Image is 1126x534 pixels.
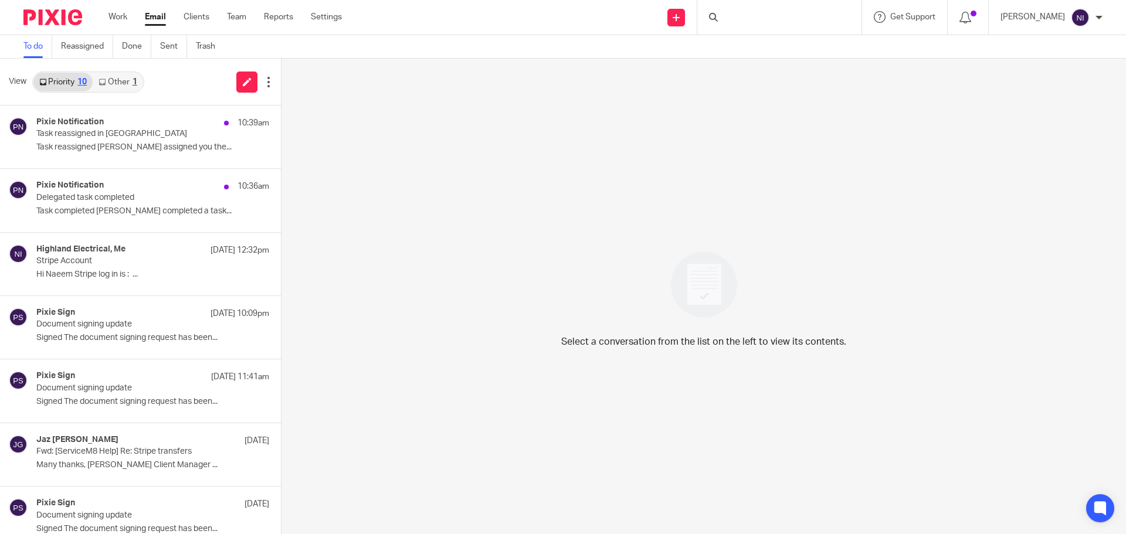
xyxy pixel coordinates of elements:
img: Pixie [23,9,82,25]
p: 10:36am [238,181,269,192]
div: 10 [77,78,87,86]
h4: Pixie Sign [36,308,75,318]
a: Team [227,11,246,23]
a: Work [108,11,127,23]
a: Reports [264,11,293,23]
img: svg%3E [9,308,28,326]
p: [PERSON_NAME] [1000,11,1065,23]
p: Signed The document signing request has been... [36,333,269,343]
img: svg%3E [9,244,28,263]
a: Sent [160,35,187,58]
a: Settings [311,11,342,23]
p: Delegated task completed [36,193,223,203]
a: Other1 [93,73,143,91]
p: Signed The document signing request has been... [36,397,269,407]
img: svg%3E [9,498,28,517]
p: [DATE] 12:32pm [211,244,269,256]
p: Document signing update [36,319,223,329]
a: Done [122,35,151,58]
p: Stripe Account [36,256,223,266]
div: 1 [133,78,137,86]
p: [DATE] [245,498,269,510]
img: image [663,244,745,325]
a: Email [145,11,166,23]
p: Task reassigned in [GEOGRAPHIC_DATA] [36,129,223,139]
a: Clients [184,11,209,23]
p: [DATE] 11:41am [211,371,269,383]
p: Signed The document signing request has been... [36,524,269,534]
img: svg%3E [9,371,28,390]
h4: Highland Electrical, Me [36,244,126,254]
h4: Pixie Notification [36,181,104,191]
h4: Pixie Notification [36,117,104,127]
h4: Jaz [PERSON_NAME] [36,435,118,445]
p: [DATE] [245,435,269,447]
p: [DATE] 10:09pm [211,308,269,319]
p: 10:39am [238,117,269,129]
img: svg%3E [9,181,28,199]
span: View [9,76,26,88]
p: Document signing update [36,383,223,393]
p: Fwd: [ServiceM8 Help] Re: Stripe transfers [36,447,223,457]
img: svg%3E [9,117,28,136]
a: Trash [196,35,224,58]
p: Task completed [PERSON_NAME] completed a task... [36,206,269,216]
p: Select a conversation from the list on the left to view its contents. [561,335,846,349]
p: Many thanks, [PERSON_NAME] Client Manager ... [36,460,269,470]
h4: Pixie Sign [36,498,75,508]
img: svg%3E [9,435,28,454]
p: Document signing update [36,511,223,521]
span: Get Support [890,13,935,21]
p: Hi Naeem Stripe log in is : ... [36,270,269,280]
a: Reassigned [61,35,113,58]
img: svg%3E [1071,8,1090,27]
a: To do [23,35,52,58]
a: Priority10 [33,73,93,91]
p: Task reassigned [PERSON_NAME] assigned you the... [36,142,269,152]
h4: Pixie Sign [36,371,75,381]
